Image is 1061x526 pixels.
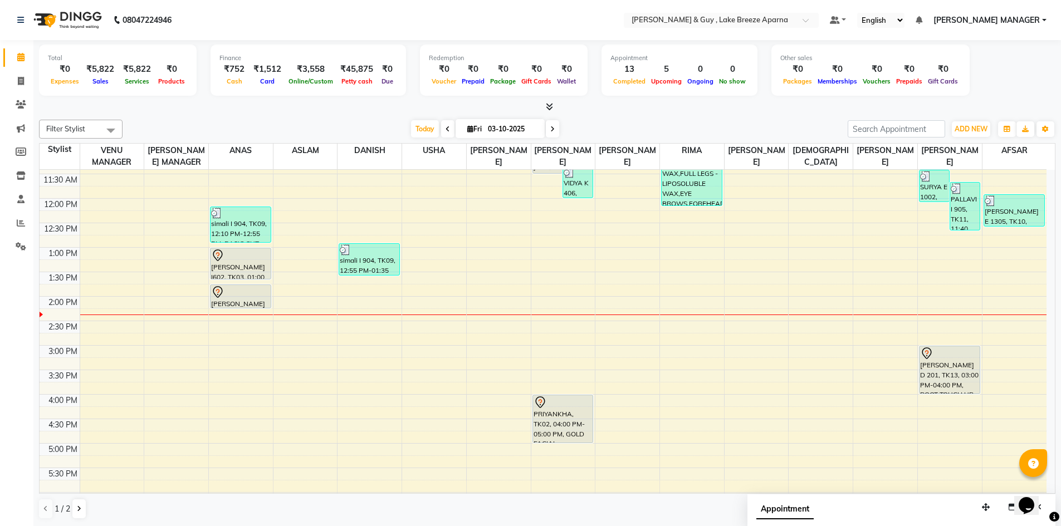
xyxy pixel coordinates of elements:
[46,248,80,259] div: 1:00 PM
[402,144,466,158] span: USHA
[211,285,271,308] div: [PERSON_NAME] I602, TK03, 01:45 PM-02:15 PM, [PERSON_NAME]
[660,144,724,158] span: RIMA
[920,170,949,201] div: SURYA E 1002, TK06, 11:25 AM-12:05 PM, HAIR CUT MEN'S
[219,53,397,63] div: Finance
[429,63,459,76] div: ₹0
[780,53,961,63] div: Other sales
[848,120,945,137] input: Search Appointment
[595,144,659,169] span: [PERSON_NAME]
[984,195,1045,226] div: [PERSON_NAME] E 1305, TK10, 11:55 AM-12:35 PM, HAIR CUT MEN'S
[48,63,82,76] div: ₹0
[950,183,980,230] div: PALLAVI I 905, TK11, 11:40 AM-12:40 PM, TOP STYLIST HAIRCUT WOMEN'S
[46,321,80,333] div: 2:30 PM
[119,63,155,76] div: ₹5,822
[273,144,338,158] span: ASLAM
[648,77,684,85] span: Upcoming
[48,77,82,85] span: Expenses
[46,419,80,431] div: 4:30 PM
[429,77,459,85] span: Voucher
[155,77,188,85] span: Products
[756,499,814,519] span: Appointment
[338,144,402,158] span: DANISH
[893,63,925,76] div: ₹0
[41,174,80,186] div: 11:30 AM
[918,144,982,169] span: [PERSON_NAME]
[789,144,853,169] span: [DEMOGRAPHIC_DATA]
[716,77,749,85] span: No show
[610,77,648,85] span: Completed
[257,77,277,85] span: Card
[378,63,397,76] div: ₹0
[28,4,105,36] img: logo
[42,223,80,235] div: 12:30 PM
[563,166,593,198] div: VIDYA K 406, TK08, 11:20 AM-12:00 PM, EYE BROWS,FOREHEAD
[429,53,579,63] div: Redemption
[780,63,815,76] div: ₹0
[684,77,716,85] span: Ongoing
[286,63,336,76] div: ₹3,558
[487,63,519,76] div: ₹0
[144,144,208,169] span: [PERSON_NAME] MANAGER
[209,144,273,158] span: ANAS
[40,144,80,155] div: Stylist
[46,272,80,284] div: 1:30 PM
[459,77,487,85] span: Prepaid
[286,77,336,85] span: Online/Custom
[554,63,579,76] div: ₹0
[46,444,80,455] div: 5:00 PM
[815,77,860,85] span: Memberships
[42,199,80,210] div: 12:00 PM
[853,144,917,169] span: [PERSON_NAME]
[249,63,286,76] div: ₹1,512
[531,144,595,169] span: [PERSON_NAME]
[519,77,554,85] span: Gift Cards
[860,63,893,76] div: ₹0
[893,77,925,85] span: Prepaids
[952,121,990,137] button: ADD NEW
[467,144,531,169] span: [PERSON_NAME]
[379,77,396,85] span: Due
[465,125,485,133] span: Fri
[336,63,378,76] div: ₹45,875
[920,346,980,394] div: [PERSON_NAME] D 201, TK13, 03:00 PM-04:00 PM, ROOT TOUCH UP
[211,207,271,242] div: simali I 904, TK09, 12:10 PM-12:55 PM, BASIC CUT WOMEN
[123,4,172,36] b: 08047224946
[925,63,961,76] div: ₹0
[219,63,249,76] div: ₹752
[610,63,648,76] div: 13
[55,503,70,515] span: 1 / 2
[933,14,1040,26] span: [PERSON_NAME] MANAGER
[122,77,152,85] span: Services
[860,77,893,85] span: Vouchers
[982,144,1047,158] span: AFSAR
[1014,481,1050,515] iframe: chat widget
[815,63,860,76] div: ₹0
[82,63,119,76] div: ₹5,822
[46,297,80,308] div: 2:00 PM
[80,144,144,169] span: VENU MANAGER
[485,121,540,137] input: 2025-10-03
[716,63,749,76] div: 0
[554,77,579,85] span: Wallet
[90,77,111,85] span: Sales
[955,125,987,133] span: ADD NEW
[684,63,716,76] div: 0
[211,248,271,279] div: [PERSON_NAME] I602, TK03, 01:00 PM-01:40 PM, HAIR CUT MEN'S
[46,346,80,357] div: 3:00 PM
[46,124,85,133] span: Filter Stylist
[725,144,789,169] span: [PERSON_NAME]
[46,468,80,480] div: 5:30 PM
[411,120,439,137] span: Today
[925,77,961,85] span: Gift Cards
[610,53,749,63] div: Appointment
[780,77,815,85] span: Packages
[339,77,375,85] span: Petty cash
[46,370,80,382] div: 3:30 PM
[648,63,684,76] div: 5
[339,244,399,275] div: simali I 904, TK09, 12:55 PM-01:35 PM, HAIR CUT MEN'S
[155,63,188,76] div: ₹0
[46,395,80,406] div: 4:00 PM
[459,63,487,76] div: ₹0
[46,493,80,504] div: 6:00 PM
[48,53,188,63] div: Total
